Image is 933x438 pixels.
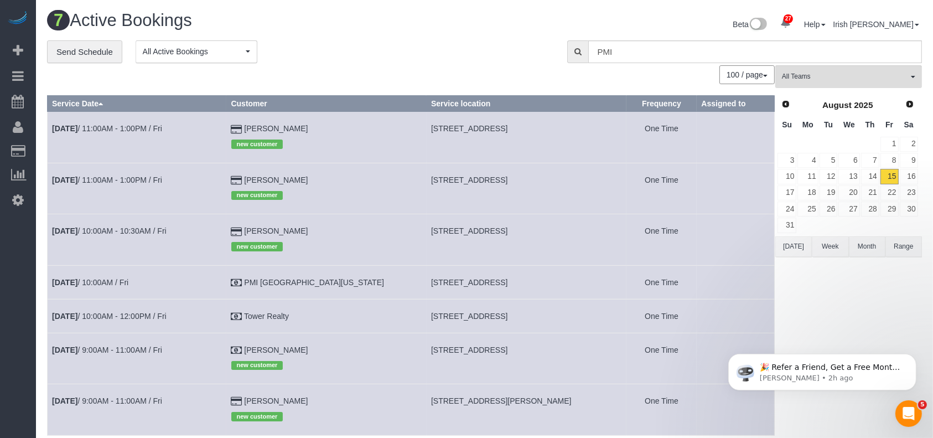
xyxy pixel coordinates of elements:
[427,265,627,299] td: Service location
[48,384,227,435] td: Schedule date
[427,333,627,384] td: Service location
[231,412,283,421] span: new customer
[880,153,899,168] a: 8
[880,202,899,217] a: 29
[797,153,818,168] a: 4
[885,120,893,129] span: Friday
[231,398,242,405] i: Credit Card Payment
[431,396,572,405] span: [STREET_ADDRESS][PERSON_NAME]
[626,112,697,163] td: Frequency
[902,97,918,112] a: Next
[782,72,908,81] span: All Teams
[626,333,697,384] td: Frequency
[820,202,838,217] a: 26
[697,384,774,435] td: Assigned to
[226,163,427,214] td: Customer
[626,299,697,333] td: Frequency
[52,346,77,354] b: [DATE]
[431,278,507,287] span: [STREET_ADDRESS]
[626,96,697,112] th: Frequency
[865,120,875,129] span: Thursday
[843,120,855,129] span: Wednesday
[431,176,507,184] span: [STREET_ADDRESS]
[244,312,289,321] a: Tower Realty
[880,169,899,184] a: 15
[588,40,922,63] input: Enter the first 3 letters of the name to search
[226,265,427,299] td: Customer
[849,236,885,257] button: Month
[880,185,899,200] a: 22
[52,278,128,287] a: [DATE]/ 10:00AM / Fri
[900,185,918,200] a: 23
[427,96,627,112] th: Service location
[749,18,767,32] img: New interface
[244,396,308,405] a: [PERSON_NAME]
[52,226,167,235] a: [DATE]/ 10:00AM - 10:30AM / Fri
[812,236,848,257] button: Week
[231,347,242,354] i: Check Payment
[778,97,794,112] a: Prev
[720,65,775,84] nav: Pagination navigation
[781,100,790,109] span: Prev
[775,236,812,257] button: [DATE]
[854,100,873,110] span: 2025
[427,163,627,214] td: Service location
[52,396,77,405] b: [DATE]
[48,265,227,299] td: Schedule date
[52,346,162,354] a: [DATE]/ 9:00AM - 11:00AM / Fri
[712,331,933,408] iframe: Intercom notifications message
[48,299,227,333] td: Schedule date
[782,120,792,129] span: Sunday
[431,312,507,321] span: [STREET_ADDRESS]
[900,137,918,152] a: 2
[838,202,859,217] a: 27
[697,96,774,112] th: Assigned to
[136,40,257,63] button: All Active Bookings
[824,120,833,129] span: Tuesday
[838,153,859,168] a: 6
[52,312,167,321] a: [DATE]/ 10:00AM - 12:00PM / Fri
[143,46,243,57] span: All Active Bookings
[52,124,162,133] a: [DATE]/ 11:00AM - 1:00PM / Fri
[226,112,427,163] td: Customer
[820,185,838,200] a: 19
[231,361,283,370] span: new customer
[231,140,283,148] span: new customer
[244,124,308,133] a: [PERSON_NAME]
[427,384,627,435] td: Service location
[900,202,918,217] a: 30
[231,279,242,287] i: Check Payment
[7,11,29,27] img: Automaid Logo
[231,228,242,236] i: Credit Card Payment
[697,265,774,299] td: Assigned to
[820,169,838,184] a: 12
[48,96,227,112] th: Service Date
[52,176,162,184] a: [DATE]/ 11:00AM - 1:00PM / Fri
[244,226,308,235] a: [PERSON_NAME]
[861,185,879,200] a: 21
[48,214,227,265] td: Schedule date
[900,169,918,184] a: 16
[231,313,242,321] i: Check Payment
[244,278,384,287] a: PMI [GEOGRAPHIC_DATA][US_STATE]
[905,100,914,109] span: Next
[861,153,879,168] a: 7
[52,278,77,287] b: [DATE]
[244,176,308,184] a: [PERSON_NAME]
[904,120,914,129] span: Saturday
[244,346,308,354] a: [PERSON_NAME]
[226,96,427,112] th: Customer
[820,153,838,168] a: 5
[861,202,879,217] a: 28
[626,384,697,435] td: Frequency
[778,185,796,200] a: 17
[802,120,813,129] span: Monday
[697,299,774,333] td: Assigned to
[427,299,627,333] td: Service location
[861,169,879,184] a: 14
[775,65,922,83] ol: All Teams
[697,163,774,214] td: Assigned to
